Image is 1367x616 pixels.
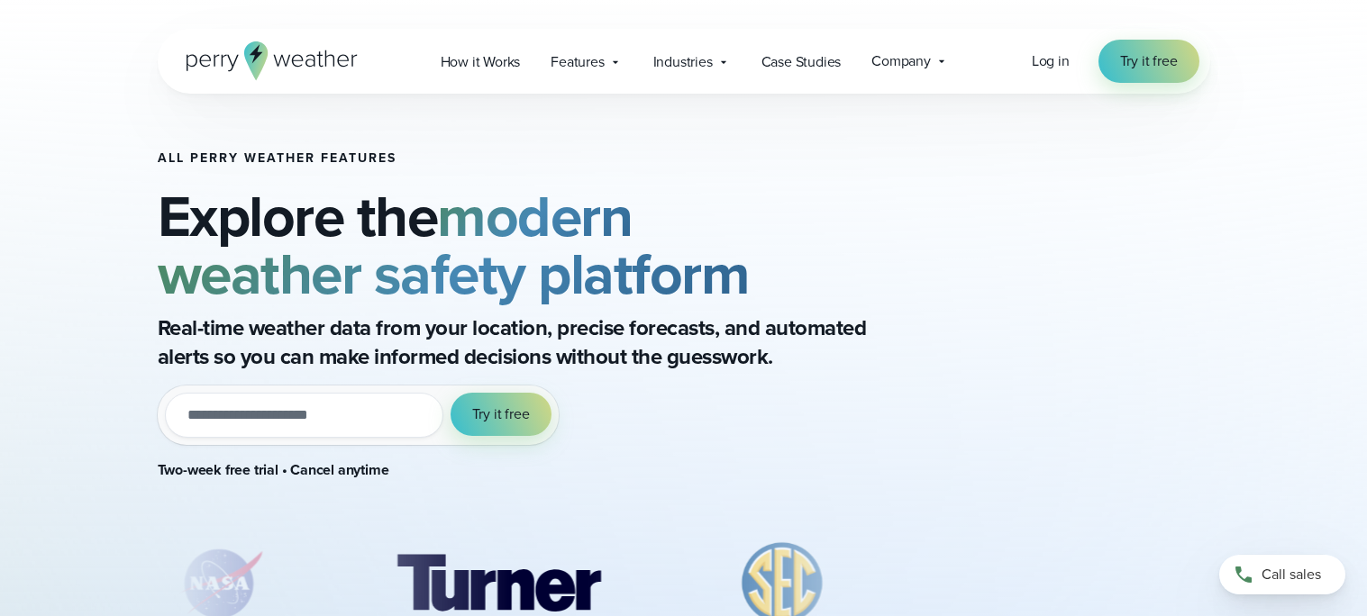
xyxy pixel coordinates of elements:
[158,187,940,303] h2: Explore the
[871,50,931,72] span: Company
[451,393,551,436] button: Try it free
[158,151,940,166] h1: All Perry Weather Features
[1098,40,1199,83] a: Try it free
[746,43,857,80] a: Case Studies
[1262,564,1321,585] span: Call sales
[158,313,879,371] p: Real-time weather data from your location, precise forecasts, and automated alerts so you can mak...
[425,43,536,80] a: How it Works
[1032,50,1070,72] a: Log in
[653,51,713,73] span: Industries
[761,51,842,73] span: Case Studies
[1219,555,1345,594] a: Call sales
[158,174,750,316] strong: modern weather safety platform
[1032,50,1070,71] span: Log in
[472,403,530,425] span: Try it free
[441,51,521,73] span: How it Works
[1120,50,1178,72] span: Try it free
[158,459,389,480] strong: Two-week free trial • Cancel anytime
[551,51,604,73] span: Features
